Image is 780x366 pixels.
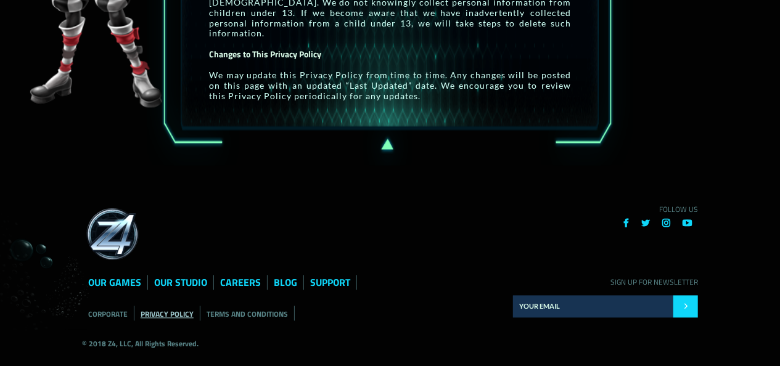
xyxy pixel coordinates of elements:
input: E-mail [513,296,673,318]
p: SIGN UP FOR NEWSLETTER [513,277,698,288]
strong: © 2018 Z4, LLC, All Rights Reserved. [82,338,199,350]
a: BLOG [274,275,297,290]
a: CORPORATE [88,309,128,320]
p: We may update this Privacy Policy from time to time. Any changes will be posted on this page with... [209,70,571,102]
img: grid [82,204,144,266]
h3: Changes to This Privacy Policy [209,48,571,61]
a: TERMS AND CONDITIONS [207,309,288,320]
p: FOLLOW US [513,204,698,216]
a: OUR STUDIO [154,275,207,290]
a: CAREERS [220,275,261,290]
a: PRIVACY POLICY [141,309,194,320]
input: Submit [673,296,698,318]
a: OUR GAMES [88,275,141,290]
a: SUPPORT [310,275,350,290]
